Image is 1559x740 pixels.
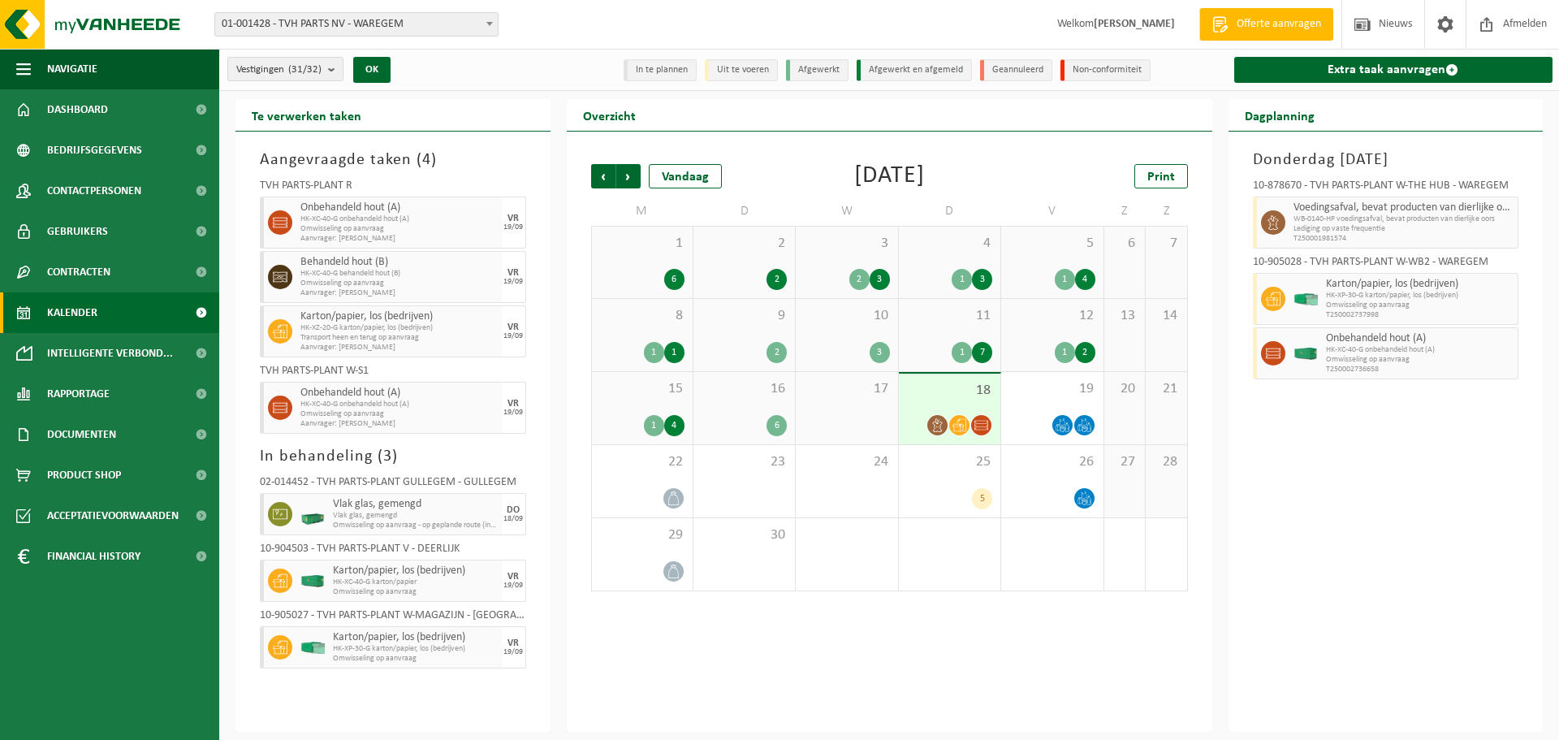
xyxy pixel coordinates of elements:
[1229,99,1331,131] h2: Dagplanning
[333,498,498,511] span: Vlak glas, gemengd
[1001,197,1103,226] td: V
[1154,235,1178,253] span: 7
[300,279,498,288] span: Omwisseling op aanvraag
[1055,269,1075,290] div: 1
[664,269,684,290] div: 6
[767,269,787,290] div: 2
[972,488,992,509] div: 5
[1253,257,1519,273] div: 10-905028 - TVH PARTS-PLANT W-WB2 - WAREGEM
[300,333,498,343] span: Transport heen en terug op aanvraag
[644,342,664,363] div: 1
[1253,148,1519,172] h3: Donderdag [DATE]
[1112,307,1137,325] span: 13
[300,234,498,244] span: Aanvrager: [PERSON_NAME]
[600,526,684,544] span: 29
[804,380,889,398] span: 17
[972,342,992,363] div: 7
[503,223,523,232] div: 19/09
[300,310,498,323] span: Karton/papier, los (bedrijven)
[591,197,693,226] td: M
[8,704,271,740] iframe: chat widget
[300,387,498,400] span: Onbehandeld hout (A)
[1293,224,1514,234] span: Lediging op vaste frequentie
[333,565,498,578] span: Karton/papier, los (bedrijven)
[1154,453,1178,471] span: 28
[1009,235,1095,253] span: 5
[333,511,498,521] span: Vlak glas, gemengd
[1094,18,1175,30] strong: [PERSON_NAME]
[1293,293,1318,305] img: HK-XP-30-GN-00
[1112,380,1137,398] span: 20
[47,495,179,536] span: Acceptatievoorwaarden
[1104,197,1146,226] td: Z
[1326,365,1514,374] span: T250002736658
[236,58,322,82] span: Vestigingen
[693,197,796,226] td: D
[907,382,992,400] span: 18
[1147,171,1175,184] span: Print
[870,342,890,363] div: 3
[767,415,787,436] div: 6
[47,414,116,455] span: Documenten
[702,235,787,253] span: 2
[300,575,325,587] img: HK-XC-40-GN-00
[702,307,787,325] span: 9
[1075,269,1095,290] div: 4
[300,502,325,526] img: PB-MB-2000-MET-GN-01
[383,448,392,465] span: 3
[1293,201,1514,214] span: Voedingsafval, bevat producten van dierlijke oorsprong, onverpakt, categorie 3
[1146,197,1187,226] td: Z
[507,268,519,278] div: VR
[507,214,519,223] div: VR
[333,631,498,644] span: Karton/papier, los (bedrijven)
[664,342,684,363] div: 1
[260,444,526,469] h3: In behandeling ( )
[300,409,498,419] span: Omwisseling op aanvraag
[786,59,849,81] li: Afgewerkt
[260,610,526,626] div: 10-905027 - TVH PARTS-PLANT W-MAGAZIJN - [GEOGRAPHIC_DATA]
[980,59,1052,81] li: Geannuleerd
[353,57,391,83] button: OK
[300,201,498,214] span: Onbehandeld hout (A)
[260,366,526,382] div: TVH PARTS-PLANT W-S1
[1293,234,1514,244] span: T250001981574
[644,415,664,436] div: 1
[300,224,498,234] span: Omwisseling op aanvraag
[870,269,890,290] div: 3
[1154,380,1178,398] span: 21
[804,453,889,471] span: 24
[907,453,992,471] span: 25
[1233,16,1325,32] span: Offerte aanvragen
[796,197,898,226] td: W
[1326,332,1514,345] span: Onbehandeld hout (A)
[899,197,1001,226] td: D
[47,211,108,252] span: Gebruikers
[664,415,684,436] div: 4
[705,59,778,81] li: Uit te voeren
[854,164,925,188] div: [DATE]
[503,409,523,417] div: 19/09
[952,269,972,290] div: 1
[857,59,972,81] li: Afgewerkt en afgemeld
[1055,342,1075,363] div: 1
[260,477,526,493] div: 02-014452 - TVH PARTS-PLANT GULLEGEM - GULLEGEM
[1234,57,1553,83] a: Extra taak aanvragen
[333,587,498,597] span: Omwisseling op aanvraag
[804,307,889,325] span: 10
[214,12,499,37] span: 01-001428 - TVH PARTS NV - WAREGEM
[260,543,526,560] div: 10-904503 - TVH PARTS-PLANT V - DEERLIJK
[503,582,523,590] div: 19/09
[907,307,992,325] span: 11
[507,505,520,515] div: DO
[227,57,343,81] button: Vestigingen(31/32)
[1293,214,1514,224] span: WB-0140-HP voedingsafval, bevat producten van dierlijke oors
[1154,307,1178,325] span: 14
[702,526,787,544] span: 30
[507,572,519,582] div: VR
[503,515,523,523] div: 18/09
[288,64,322,75] count: (31/32)
[260,148,526,172] h3: Aangevraagde taken ( )
[1326,345,1514,355] span: HK-XC-40-G onbehandeld hout (A)
[1326,355,1514,365] span: Omwisseling op aanvraag
[300,400,498,409] span: HK-XC-40-G onbehandeld hout (A)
